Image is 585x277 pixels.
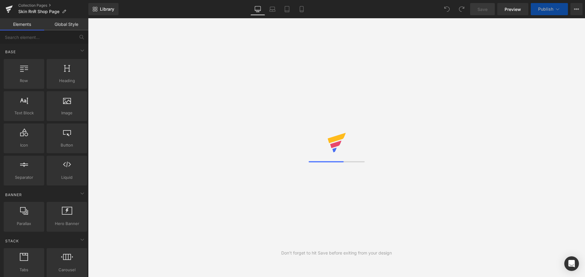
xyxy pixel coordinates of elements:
span: Preview [505,6,521,12]
div: Open Intercom Messenger [564,256,579,271]
button: More [570,3,583,15]
span: Parallax [5,220,42,227]
span: Library [100,6,114,12]
span: Image [48,110,85,116]
span: Separator [5,174,42,181]
a: New Library [88,3,119,15]
button: Undo [441,3,453,15]
a: Tablet [280,3,294,15]
span: Icon [5,142,42,148]
div: Don't forget to hit Save before exiting from your design [281,250,392,256]
span: Skin RnR Shop Page [18,9,59,14]
span: Publish [538,7,553,12]
span: Button [48,142,85,148]
span: Tabs [5,267,42,273]
span: Base [5,49,16,55]
span: Save [477,6,487,12]
a: Laptop [265,3,280,15]
a: Collection Pages [18,3,88,8]
span: Hero Banner [48,220,85,227]
a: Desktop [250,3,265,15]
span: Heading [48,78,85,84]
span: Stack [5,238,19,244]
a: Global Style [44,18,88,30]
a: Preview [497,3,528,15]
span: Row [5,78,42,84]
span: Liquid [48,174,85,181]
button: Redo [456,3,468,15]
button: Publish [531,3,568,15]
span: Text Block [5,110,42,116]
span: Banner [5,192,23,198]
a: Mobile [294,3,309,15]
span: Carousel [48,267,85,273]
